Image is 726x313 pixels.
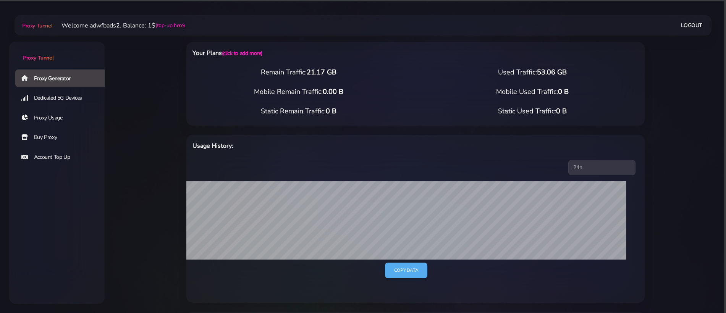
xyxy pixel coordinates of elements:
[192,141,449,151] h6: Usage History:
[558,87,569,96] span: 0 B
[23,54,53,61] span: Proxy Tunnel
[52,21,185,30] li: Welcome adwfbads2. Balance: 1$
[416,106,649,116] div: Static Used Traffic:
[222,50,262,57] a: (click to add more)
[537,68,567,77] span: 53.06 GB
[155,21,185,29] a: (top-up here)
[15,109,111,127] a: Proxy Usage
[323,87,343,96] span: 0.00 B
[326,106,336,116] span: 0 B
[15,69,111,87] a: Proxy Generator
[192,48,449,58] h6: Your Plans
[9,42,105,62] a: Proxy Tunnel
[613,188,716,303] iframe: Webchat Widget
[182,106,416,116] div: Static Remain Traffic:
[681,18,702,32] a: Logout
[182,67,416,77] div: Remain Traffic:
[15,129,111,146] a: Buy Proxy
[307,68,336,77] span: 21.17 GB
[22,22,52,29] span: Proxy Tunnel
[182,87,416,97] div: Mobile Remain Traffic:
[15,89,111,107] a: Dedicated 5G Devices
[556,106,567,116] span: 0 B
[416,87,649,97] div: Mobile Used Traffic:
[15,148,111,166] a: Account Top Up
[416,67,649,77] div: Used Traffic:
[21,19,52,32] a: Proxy Tunnel
[385,263,427,278] a: Copy data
